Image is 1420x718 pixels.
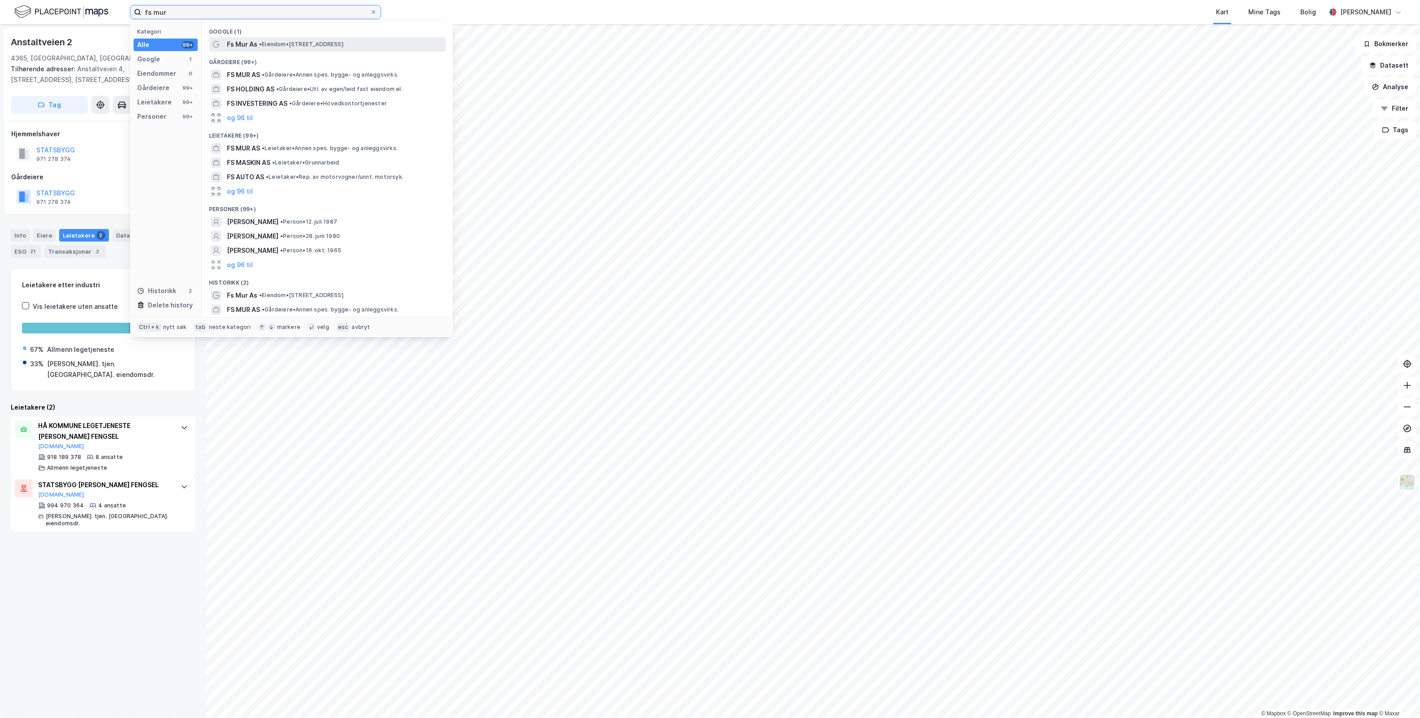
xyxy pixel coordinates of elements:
[59,229,109,242] div: Leietakere
[187,70,194,77] div: 0
[1340,7,1391,17] div: [PERSON_NAME]
[317,324,329,331] div: velg
[163,324,187,331] div: nytt søk
[227,186,253,197] button: og 96 til
[11,64,188,85] div: Anstaltveien 4, [STREET_ADDRESS], [STREET_ADDRESS]
[272,159,339,166] span: Leietaker • Grunnarbeid
[1248,7,1281,17] div: Mine Tags
[11,172,195,182] div: Gårdeiere
[36,199,71,206] div: 971 278 374
[262,306,265,313] span: •
[11,96,88,114] button: Tag
[182,99,194,106] div: 99+
[272,159,275,166] span: •
[1373,99,1416,117] button: Filter
[47,502,84,509] div: 994 970 364
[11,65,77,73] span: Tilhørende adresser:
[47,454,81,461] div: 918 189 378
[227,216,278,227] span: [PERSON_NAME]
[227,172,264,182] span: FS AUTO AS
[227,98,287,109] span: FS INVESTERING AS
[336,323,350,332] div: esc
[47,344,114,355] div: Allmenn legetjeneste
[194,323,207,332] div: tab
[187,56,194,63] div: 1
[30,359,43,369] div: 33%
[1333,710,1378,717] a: Improve this map
[38,480,172,490] div: STATSBYGG [PERSON_NAME] FENGSEL
[33,229,56,242] div: Eiere
[141,5,370,19] input: Søk på adresse, matrikkel, gårdeiere, leietakere eller personer
[280,233,283,239] span: •
[202,199,453,215] div: Personer (99+)
[148,300,193,311] div: Delete history
[227,245,278,256] span: [PERSON_NAME]
[98,502,126,509] div: 4 ansatte
[182,84,194,91] div: 99+
[11,129,195,139] div: Hjemmelshaver
[96,454,123,461] div: 8 ansatte
[262,145,398,152] span: Leietaker • Annen spes. bygge- og anleggsvirks.
[280,233,340,240] span: Person • 28. juni 1980
[266,173,269,180] span: •
[96,231,105,240] div: 2
[259,41,262,48] span: •
[47,464,107,471] div: Allmenn legetjeneste
[276,86,279,92] span: •
[137,39,149,50] div: Alle
[202,125,453,141] div: Leietakere (99+)
[46,513,172,527] div: [PERSON_NAME]. tjen. [GEOGRAPHIC_DATA]. eiendomsdr.
[137,111,166,122] div: Personer
[30,344,43,355] div: 67%
[11,245,41,258] div: ESG
[1375,121,1416,139] button: Tags
[276,86,403,93] span: Gårdeiere • Utl. av egen/leid fast eiendom el.
[1288,710,1331,717] a: OpenStreetMap
[137,97,172,108] div: Leietakere
[11,53,165,64] div: 4365, [GEOGRAPHIC_DATA], [GEOGRAPHIC_DATA]
[14,4,109,20] img: logo.f888ab2527a4732fd821a326f86c7f29.svg
[1399,474,1416,491] img: Z
[1364,78,1416,96] button: Analyse
[280,247,341,254] span: Person • 16. okt. 1965
[137,323,161,332] div: Ctrl + k
[33,301,118,312] div: Vis leietakere uten ansatte
[93,247,102,256] div: 2
[22,280,184,290] div: Leietakere etter industri
[352,324,370,331] div: avbryt
[1261,710,1286,717] a: Mapbox
[1300,7,1316,17] div: Bolig
[227,290,257,301] span: Fs Mur As
[227,143,260,154] span: FS MUR AS
[1375,675,1420,718] iframe: Chat Widget
[137,82,169,93] div: Gårdeiere
[259,292,262,298] span: •
[227,39,257,50] span: Fs Mur As
[227,112,253,123] button: og 96 til
[182,113,194,120] div: 99+
[137,28,198,35] div: Kategori
[280,218,283,225] span: •
[262,306,399,313] span: Gårdeiere • Annen spes. bygge- og anleggsvirks.
[227,260,253,270] button: og 96 til
[11,402,195,413] div: Leietakere (2)
[202,272,453,288] div: Historikk (2)
[262,71,265,78] span: •
[262,145,265,151] span: •
[227,157,270,168] span: FS MASKIN AS
[137,285,176,296] div: Historikk
[36,156,71,163] div: 971 278 374
[1375,675,1420,718] div: Kontrollprogram for chat
[1362,56,1416,74] button: Datasett
[38,420,172,442] div: HÅ KOMMUNE LEGETJENESTE [PERSON_NAME] FENGSEL
[38,443,84,450] button: [DOMAIN_NAME]
[137,54,160,65] div: Google
[209,324,251,331] div: neste kategori
[202,52,453,68] div: Gårdeiere (99+)
[227,69,260,80] span: FS MUR AS
[44,245,106,258] div: Transaksjoner
[266,173,404,181] span: Leietaker • Rep. av motorvogner/unnt. motorsyk.
[262,71,399,78] span: Gårdeiere • Annen spes. bygge- og anleggsvirks.
[280,218,337,225] span: Person • 12. juli 1987
[47,359,183,380] div: [PERSON_NAME]. tjen. [GEOGRAPHIC_DATA]. eiendomsdr.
